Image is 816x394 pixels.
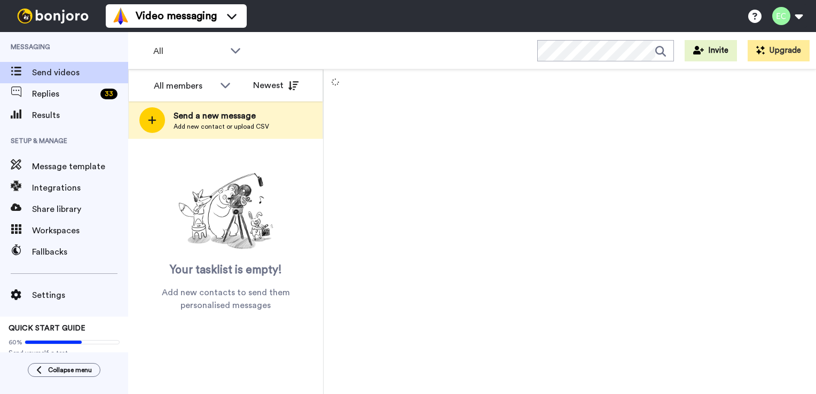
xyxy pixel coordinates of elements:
[144,286,307,312] span: Add new contacts to send them personalised messages
[172,169,279,254] img: ready-set-action.png
[9,349,120,357] span: Send yourself a test
[13,9,93,23] img: bj-logo-header-white.svg
[32,182,128,194] span: Integrations
[32,88,96,100] span: Replies
[28,363,100,377] button: Collapse menu
[153,45,225,58] span: All
[32,109,128,122] span: Results
[32,246,128,258] span: Fallbacks
[136,9,217,23] span: Video messaging
[9,338,22,346] span: 60%
[174,109,269,122] span: Send a new message
[32,66,128,79] span: Send videos
[245,75,307,96] button: Newest
[154,80,215,92] div: All members
[32,224,128,237] span: Workspaces
[32,160,128,173] span: Message template
[32,203,128,216] span: Share library
[9,325,85,332] span: QUICK START GUIDE
[100,89,117,99] div: 33
[174,122,269,131] span: Add new contact or upload CSV
[32,289,128,302] span: Settings
[170,262,282,278] span: Your tasklist is empty!
[48,366,92,374] span: Collapse menu
[685,40,737,61] button: Invite
[112,7,129,25] img: vm-color.svg
[748,40,810,61] button: Upgrade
